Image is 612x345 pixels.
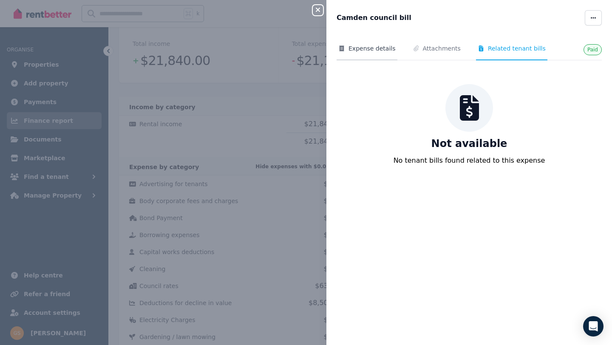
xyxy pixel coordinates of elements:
[488,44,546,53] span: Related tenant bills
[587,47,598,53] span: Paid
[348,44,396,53] span: Expense details
[583,316,603,337] div: Open Intercom Messenger
[337,44,602,60] nav: Tabs
[394,156,545,166] p: No tenant bills found related to this expense
[431,137,507,150] p: Not available
[423,44,461,53] span: Attachments
[337,13,411,23] span: Camden council bill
